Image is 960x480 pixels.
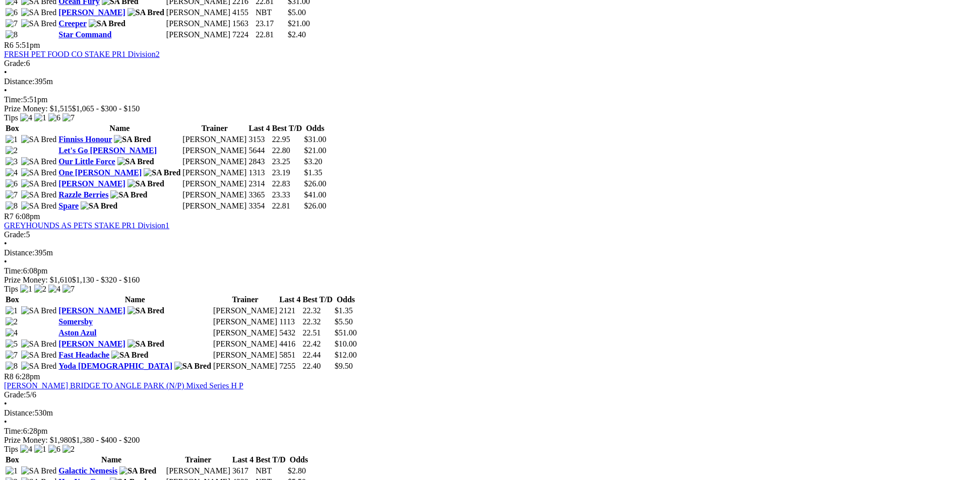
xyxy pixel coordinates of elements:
[58,455,165,465] th: Name
[34,285,46,294] img: 2
[166,30,231,40] td: [PERSON_NAME]
[182,168,247,178] td: [PERSON_NAME]
[4,436,956,445] div: Prize Money: $1,980
[58,123,181,133] th: Name
[127,8,164,17] img: SA Bred
[182,134,247,145] td: [PERSON_NAME]
[335,306,353,315] span: $1.35
[272,157,303,167] td: 23.25
[4,104,956,113] div: Prize Money: $1,515
[166,8,231,18] td: [PERSON_NAME]
[6,19,18,28] img: 7
[62,113,75,122] img: 7
[272,179,303,189] td: 22.83
[4,266,956,276] div: 6:08pm
[72,104,140,113] span: $1,065 - $300 - $150
[6,295,19,304] span: Box
[287,455,310,465] th: Odds
[58,317,93,326] a: Somersby
[279,295,301,305] th: Last 4
[21,135,57,144] img: SA Bred
[213,306,278,316] td: [PERSON_NAME]
[255,455,286,465] th: Best T/D
[213,339,278,349] td: [PERSON_NAME]
[272,168,303,178] td: 23.19
[272,201,303,211] td: 22.81
[279,317,301,327] td: 1113
[58,306,125,315] a: [PERSON_NAME]
[288,466,306,475] span: $2.80
[334,295,357,305] th: Odds
[48,445,60,454] img: 6
[304,135,326,144] span: $31.00
[335,351,357,359] span: $12.00
[4,276,956,285] div: Prize Money: $1,610
[58,157,115,166] a: Our Little Force
[6,190,18,199] img: 7
[21,19,57,28] img: SA Bred
[21,157,57,166] img: SA Bred
[4,248,956,257] div: 395m
[4,212,14,221] span: R7
[127,179,164,188] img: SA Bred
[72,436,140,444] span: $1,380 - $400 - $200
[16,41,40,49] span: 5:51pm
[4,399,7,408] span: •
[117,157,154,166] img: SA Bred
[62,285,75,294] img: 7
[182,179,247,189] td: [PERSON_NAME]
[272,190,303,200] td: 23.33
[304,201,326,210] span: $26.00
[255,19,286,29] td: 23.17
[248,179,270,189] td: 2314
[4,113,18,122] span: Tips
[335,328,357,337] span: $51.00
[335,362,353,370] span: $9.50
[248,168,270,178] td: 1313
[288,19,310,28] span: $21.00
[4,86,7,95] span: •
[6,124,19,132] span: Box
[58,8,125,17] a: [PERSON_NAME]
[4,221,169,230] a: GREYHOUNDS AS PETS STAKE PR1 Division1
[248,123,270,133] th: Last 4
[255,466,286,476] td: NBT
[58,328,96,337] a: Aston Azul
[21,201,57,211] img: SA Bred
[4,390,26,399] span: Grade:
[248,134,270,145] td: 3153
[248,201,270,211] td: 3354
[21,362,57,371] img: SA Bred
[127,306,164,315] img: SA Bred
[182,123,247,133] th: Trainer
[4,50,160,58] a: FRESH PET FOOD CO STAKE PR1 Division2
[6,201,18,211] img: 8
[166,466,231,476] td: [PERSON_NAME]
[4,230,26,239] span: Grade:
[4,77,34,86] span: Distance:
[4,390,956,399] div: 5/6
[272,134,303,145] td: 22.95
[213,328,278,338] td: [PERSON_NAME]
[248,157,270,167] td: 2843
[304,190,326,199] span: $41.00
[6,339,18,349] img: 5
[279,361,301,371] td: 7255
[304,146,326,155] span: $21.00
[62,445,75,454] img: 2
[272,123,303,133] th: Best T/D
[4,59,26,67] span: Grade:
[20,445,32,454] img: 4
[58,30,111,39] a: Star Command
[232,8,254,18] td: 4155
[72,276,140,284] span: $1,130 - $320 - $160
[213,350,278,360] td: [PERSON_NAME]
[213,295,278,305] th: Trainer
[21,8,57,17] img: SA Bred
[182,146,247,156] td: [PERSON_NAME]
[4,381,243,390] a: [PERSON_NAME] BRIDGE TO ANGLE PARK (N/P) Mixed Series H P
[174,362,211,371] img: SA Bred
[4,418,7,426] span: •
[166,19,231,29] td: [PERSON_NAME]
[232,30,254,40] td: 7224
